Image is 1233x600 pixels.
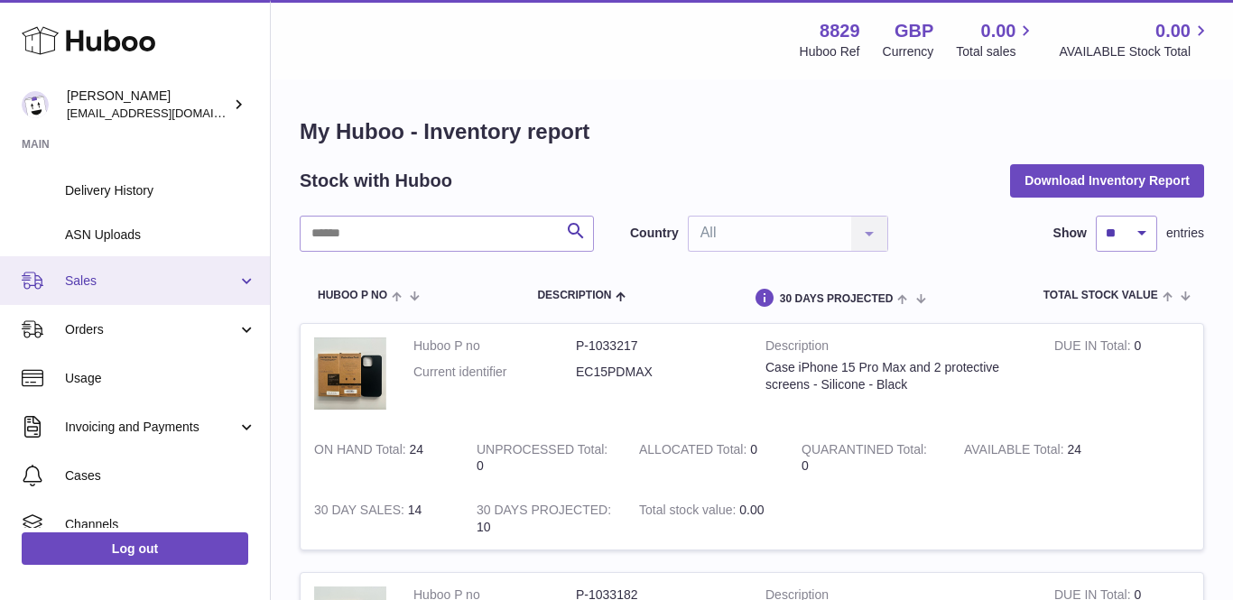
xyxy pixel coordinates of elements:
[300,117,1204,146] h1: My Huboo - Inventory report
[739,503,764,517] span: 0.00
[314,442,410,461] strong: ON HAND Total
[630,225,679,242] label: Country
[800,43,860,60] div: Huboo Ref
[67,88,229,122] div: [PERSON_NAME]
[314,503,408,522] strong: 30 DAY SALES
[981,19,1016,43] span: 0.00
[537,290,611,301] span: Description
[314,337,386,410] img: product image
[802,442,927,461] strong: QUARANTINED Total
[22,532,248,565] a: Log out
[65,419,237,436] span: Invoicing and Payments
[820,19,860,43] strong: 8829
[780,293,894,305] span: 30 DAYS PROJECTED
[318,290,387,301] span: Huboo P no
[65,467,256,485] span: Cases
[65,321,237,338] span: Orders
[1010,164,1204,197] button: Download Inventory Report
[1053,225,1087,242] label: Show
[1059,19,1211,60] a: 0.00 AVAILABLE Stock Total
[883,43,934,60] div: Currency
[639,503,739,522] strong: Total stock value
[301,488,463,549] td: 14
[956,19,1036,60] a: 0.00 Total sales
[463,428,626,489] td: 0
[576,364,738,381] dd: EC15PDMAX
[463,488,626,549] td: 10
[1054,338,1134,357] strong: DUE IN Total
[477,442,607,461] strong: UNPROCESSED Total
[956,43,1036,60] span: Total sales
[1155,19,1191,43] span: 0.00
[65,272,237,290] span: Sales
[765,337,1027,359] strong: Description
[65,182,256,199] span: Delivery History
[964,442,1067,461] strong: AVAILABLE Total
[22,91,49,118] img: commandes@kpmatech.com
[413,337,576,355] dt: Huboo P no
[65,226,256,244] span: ASN Uploads
[65,370,256,387] span: Usage
[1166,225,1204,242] span: entries
[65,516,256,533] span: Channels
[413,364,576,381] dt: Current identifier
[895,19,933,43] strong: GBP
[1041,324,1203,428] td: 0
[639,442,750,461] strong: ALLOCATED Total
[765,359,1027,393] div: Case iPhone 15 Pro Max and 2 protective screens - Silicone - Black
[67,106,265,120] span: [EMAIL_ADDRESS][DOMAIN_NAME]
[1043,290,1158,301] span: Total stock value
[301,428,463,489] td: 24
[300,169,452,193] h2: Stock with Huboo
[477,503,611,522] strong: 30 DAYS PROJECTED
[950,428,1113,489] td: 24
[1059,43,1211,60] span: AVAILABLE Stock Total
[802,458,809,473] span: 0
[626,428,788,489] td: 0
[576,337,738,355] dd: P-1033217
